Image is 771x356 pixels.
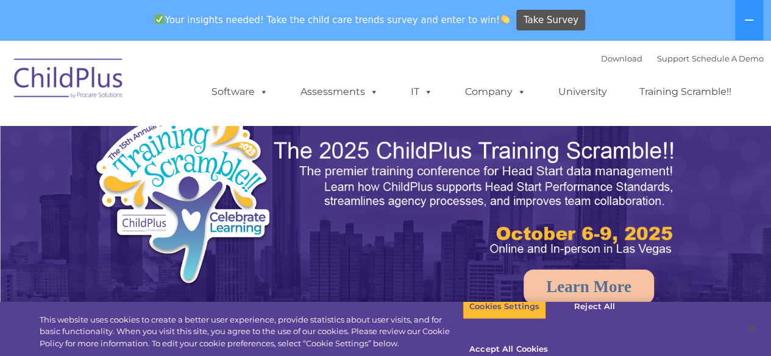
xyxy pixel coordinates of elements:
[524,270,654,304] a: Learn More
[601,54,642,63] a: Download
[40,314,463,350] div: This website uses cookies to create a better user experience, provide statistics about user visit...
[516,10,585,31] a: Take Survey
[738,315,765,341] button: Close
[169,130,221,139] span: Phone number
[463,294,546,319] button: Cookies Settings
[657,54,689,63] a: Support
[500,15,510,24] img: 👏
[8,50,130,111] img: ChildPlus by Procare Solutions
[150,8,515,32] span: Your insights needed! Take the child care trends survey and enter to win!
[524,10,578,31] span: Take Survey
[399,80,445,104] a: IT
[199,80,280,104] a: Software
[169,80,207,89] span: Last name
[627,80,744,104] a: Training Scramble!!
[556,294,633,319] button: Reject All
[546,80,619,104] a: University
[453,80,538,104] a: Company
[155,15,164,24] img: ✅
[692,54,764,63] a: Schedule A Demo
[601,54,764,63] font: |
[288,80,391,104] a: Assessments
